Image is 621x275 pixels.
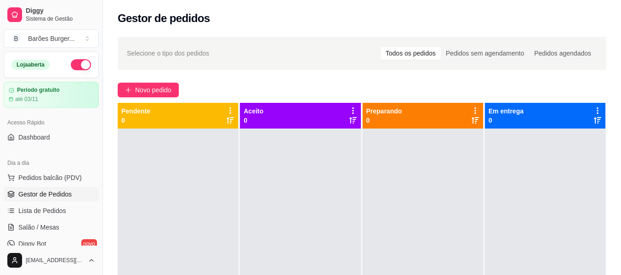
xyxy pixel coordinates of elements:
[244,107,263,116] p: Aceito
[4,187,99,202] a: Gestor de Pedidos
[26,15,95,22] span: Sistema de Gestão
[118,11,210,26] h2: Gestor de pedidos
[4,82,99,108] a: Período gratuitoaté 03/11
[18,206,66,215] span: Lista de Pedidos
[11,60,50,70] div: Loja aberta
[4,203,99,218] a: Lista de Pedidos
[127,48,209,58] span: Selecione o tipo dos pedidos
[17,87,60,94] article: Período gratuito
[366,107,402,116] p: Preparando
[18,223,59,232] span: Salão / Mesas
[529,47,596,60] div: Pedidos agendados
[4,170,99,185] button: Pedidos balcão (PDV)
[489,107,524,116] p: Em entrega
[4,249,99,271] button: [EMAIL_ADDRESS][DOMAIN_NAME]
[489,116,524,125] p: 0
[18,239,46,248] span: Diggy Bot
[71,59,91,70] button: Alterar Status
[4,29,99,48] button: Select a team
[4,220,99,235] a: Salão / Mesas
[26,7,95,15] span: Diggy
[381,47,441,60] div: Todos os pedidos
[4,236,99,251] a: Diggy Botnovo
[15,95,38,103] article: até 03/11
[18,133,50,142] span: Dashboard
[18,190,72,199] span: Gestor de Pedidos
[121,107,150,116] p: Pendente
[11,34,21,43] span: B
[4,4,99,26] a: DiggySistema de Gestão
[26,257,84,264] span: [EMAIL_ADDRESS][DOMAIN_NAME]
[28,34,74,43] div: Barões Burger ...
[4,156,99,170] div: Dia a dia
[18,173,82,182] span: Pedidos balcão (PDV)
[125,87,131,93] span: plus
[366,116,402,125] p: 0
[121,116,150,125] p: 0
[441,47,529,60] div: Pedidos sem agendamento
[244,116,263,125] p: 0
[118,83,179,97] button: Novo pedido
[135,85,171,95] span: Novo pedido
[4,115,99,130] div: Acesso Rápido
[4,130,99,145] a: Dashboard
